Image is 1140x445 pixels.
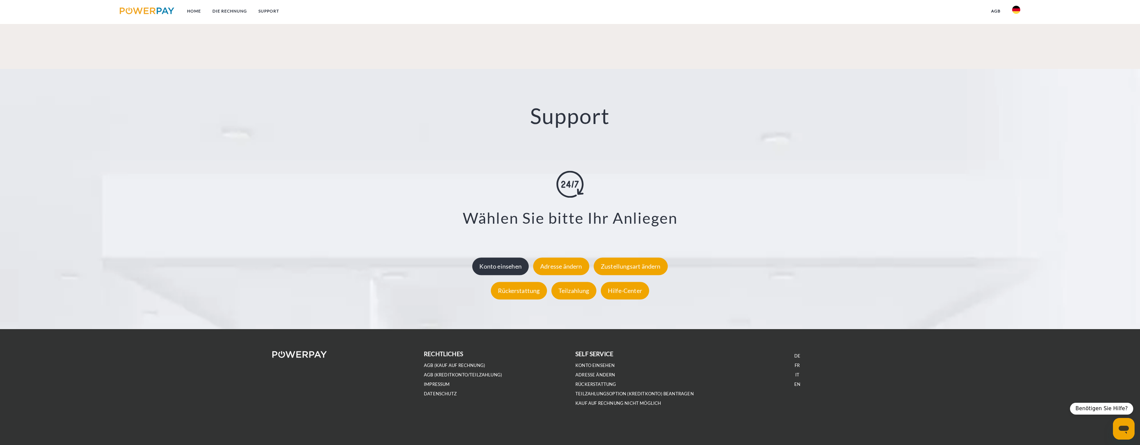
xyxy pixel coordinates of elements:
div: Konto einsehen [472,257,529,275]
a: SUPPORT [253,5,285,17]
a: Home [181,5,207,17]
a: Teilzahlungsoption (KREDITKONTO) beantragen [575,391,694,397]
b: rechtliches [424,350,463,357]
a: Rückerstattung [489,287,549,294]
a: Konto einsehen [471,263,530,270]
img: de [1012,6,1020,14]
a: Rückerstattung [575,381,616,387]
div: Adresse ändern [533,257,589,275]
h2: Support [57,103,1083,129]
a: AGB (Kreditkonto/Teilzahlung) [424,372,502,378]
a: EN [794,381,800,387]
a: IMPRESSUM [424,381,450,387]
a: Adresse ändern [575,372,615,378]
a: DIE RECHNUNG [207,5,253,17]
div: Teilzahlung [551,282,596,299]
div: Hilfe-Center [601,282,649,299]
div: Benötigen Sie Hilfe? [1070,403,1133,415]
a: Zustellungsart ändern [592,263,669,270]
a: DATENSCHUTZ [424,391,457,397]
img: logo-powerpay.svg [120,7,174,14]
a: DE [794,353,800,359]
a: Konto einsehen [575,363,615,368]
a: Hilfe-Center [599,287,651,294]
a: agb [985,5,1006,17]
div: Rückerstattung [491,282,547,299]
a: FR [795,363,800,368]
img: online-shopping.svg [556,171,584,198]
b: self service [575,350,613,357]
a: Kauf auf Rechnung nicht möglich [575,400,661,406]
div: Zustellungsart ändern [594,257,668,275]
h3: Wählen Sie bitte Ihr Anliegen [66,208,1075,227]
a: AGB (Kauf auf Rechnung) [424,363,485,368]
img: logo-powerpay-white.svg [272,351,327,358]
a: IT [795,372,799,378]
a: Adresse ändern [531,263,591,270]
iframe: Schaltfläche zum Öffnen des Messaging-Fensters; Konversation läuft [1113,418,1135,440]
a: Teilzahlung [550,287,598,294]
